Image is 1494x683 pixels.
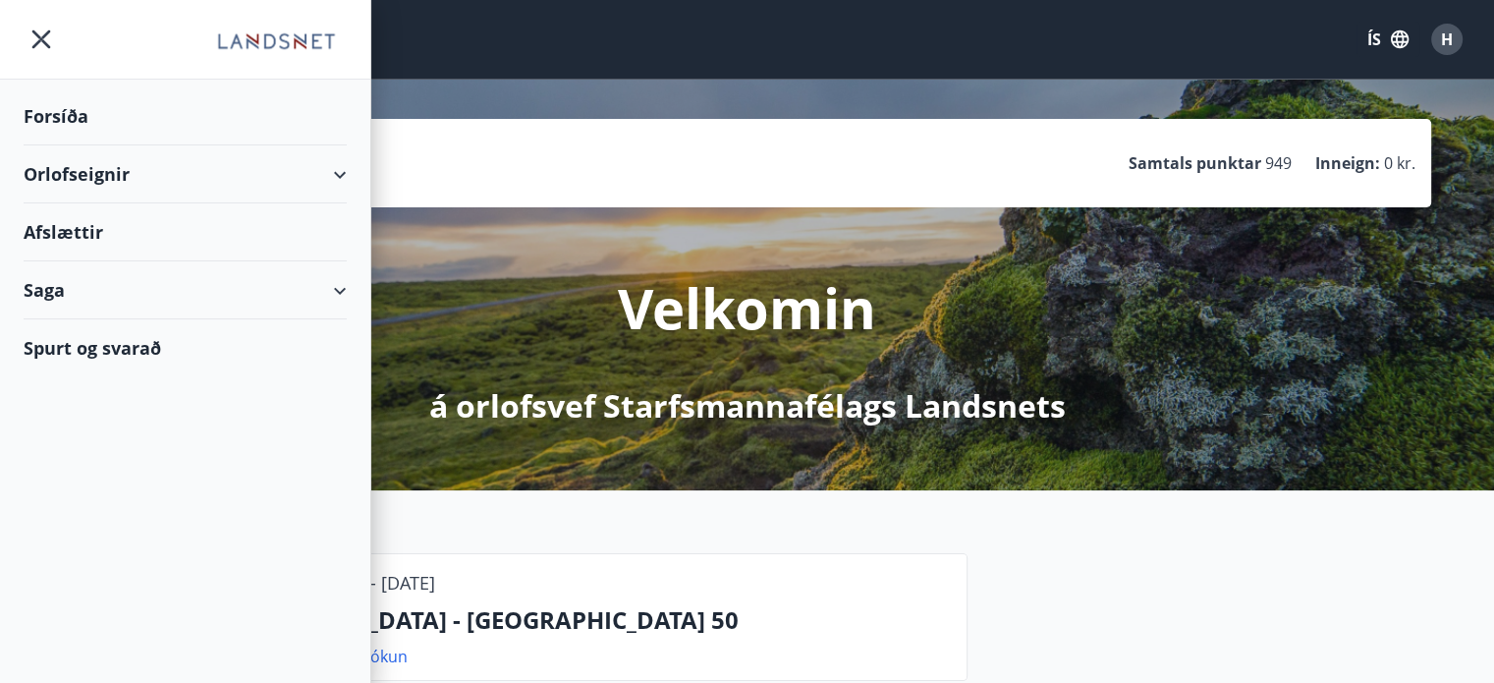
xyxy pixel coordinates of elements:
[1129,152,1261,174] p: Samtals punktar
[24,22,59,57] button: menu
[24,203,347,261] div: Afslættir
[429,384,1066,427] p: á orlofsvef Starfsmannafélags Landsnets
[1384,152,1415,174] span: 0 kr.
[24,261,347,319] div: Saga
[206,22,347,61] img: union_logo
[208,603,951,637] p: [GEOGRAPHIC_DATA] - [GEOGRAPHIC_DATA] 50
[1315,152,1380,174] p: Inneign :
[618,270,876,345] p: Velkomin
[1423,16,1470,63] button: H
[311,570,435,596] p: [DATE] - [DATE]
[24,87,347,145] div: Forsíða
[1441,28,1453,50] span: H
[335,646,408,667] a: Sjá bókun
[24,145,347,203] div: Orlofseignir
[24,319,347,376] div: Spurt og svarað
[1265,152,1292,174] span: 949
[1356,22,1419,57] button: ÍS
